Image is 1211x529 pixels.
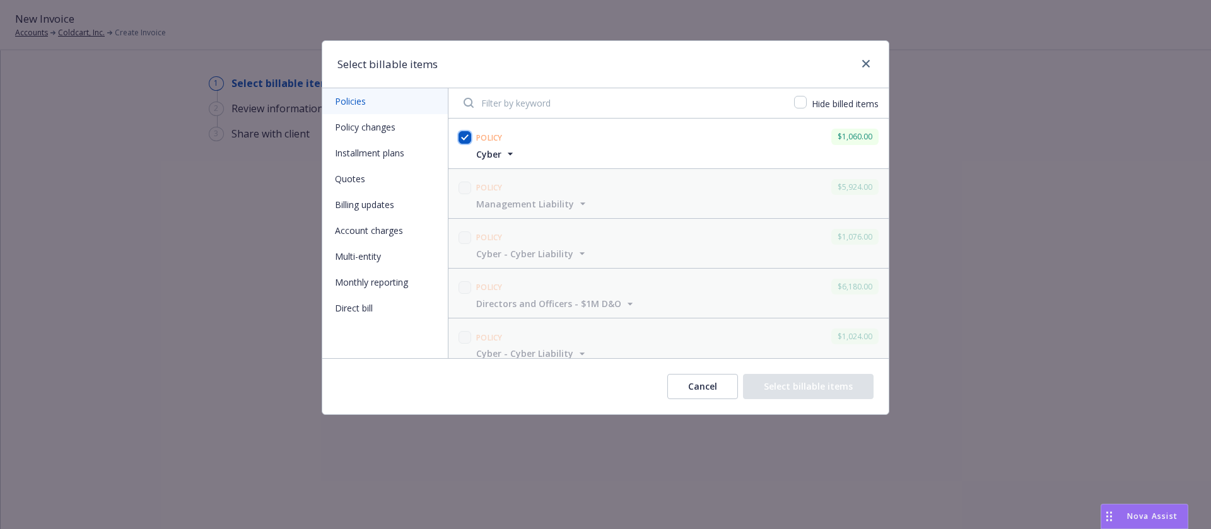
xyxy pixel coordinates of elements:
[322,243,448,269] button: Multi-entity
[476,132,503,143] span: Policy
[476,297,621,310] span: Directors and Officers - $1M D&O
[476,148,517,161] button: Cyber
[476,247,588,260] button: Cyber - Cyber Liability
[456,90,787,115] input: Filter by keyword
[1101,504,1188,529] button: Nova Assist
[322,88,448,114] button: Policies
[322,114,448,140] button: Policy changes
[322,192,448,218] button: Billing updates
[831,229,879,245] div: $1,076.00
[476,297,636,310] button: Directors and Officers - $1M D&O
[476,232,503,243] span: Policy
[858,56,874,71] a: close
[337,56,438,73] h1: Select billable items
[476,197,589,211] button: Management Liability
[322,269,448,295] button: Monthly reporting
[1127,511,1178,521] span: Nova Assist
[322,166,448,192] button: Quotes
[831,129,879,144] div: $1,060.00
[448,219,889,268] span: Policy$1,076.00Cyber - Cyber Liability
[476,182,503,193] span: Policy
[831,179,879,195] div: $5,924.00
[476,247,573,260] span: Cyber - Cyber Liability
[831,279,879,294] div: $6,180.00
[667,374,738,399] button: Cancel
[476,332,503,343] span: Policy
[812,98,879,110] span: Hide billed items
[448,169,889,218] span: Policy$5,924.00Management Liability
[322,218,448,243] button: Account charges
[831,328,879,344] div: $1,024.00
[476,282,503,293] span: Policy
[448,269,889,318] span: Policy$6,180.00Directors and Officers - $1M D&O
[322,140,448,166] button: Installment plans
[476,347,588,360] button: Cyber - Cyber Liability
[322,295,448,321] button: Direct bill
[476,347,573,360] span: Cyber - Cyber Liability
[448,318,889,368] span: Policy$1,024.00Cyber - Cyber Liability
[1101,504,1117,528] div: Drag to move
[476,197,574,211] span: Management Liability
[476,148,501,161] span: Cyber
